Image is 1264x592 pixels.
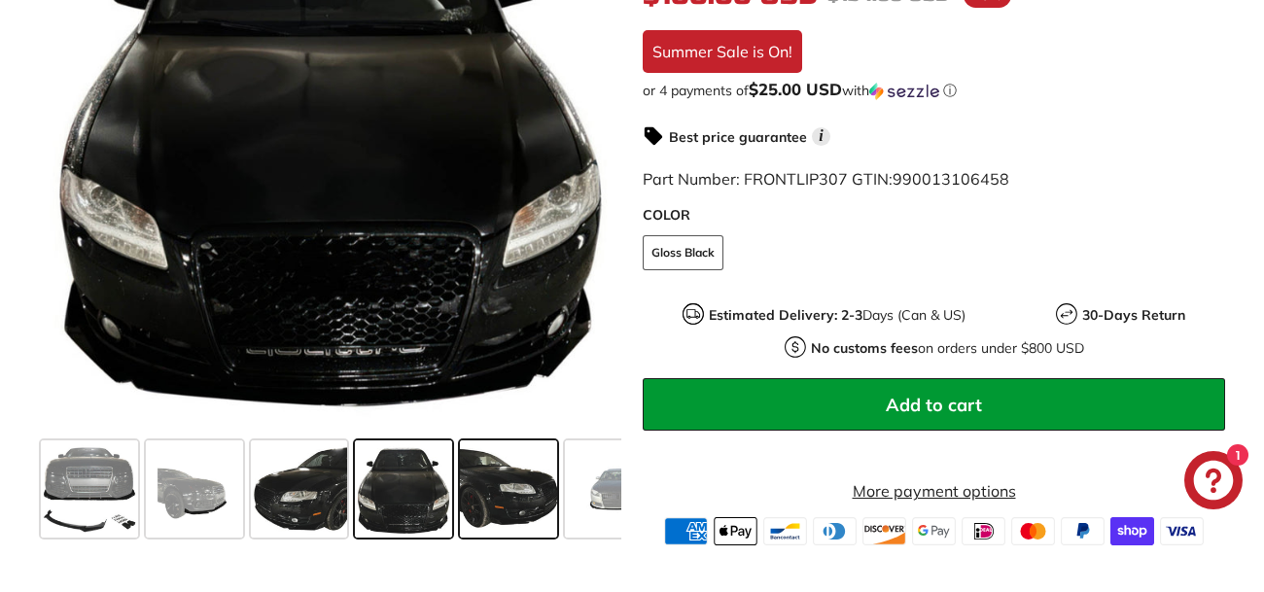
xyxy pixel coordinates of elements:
div: Summer Sale is On! [643,30,802,73]
strong: Best price guarantee [669,128,807,146]
div: or 4 payments of with [643,81,1225,100]
img: google_pay [912,517,956,544]
inbox-online-store-chat: Shopify online store chat [1178,451,1248,514]
span: $25.00 USD [749,79,842,99]
img: ideal [962,517,1005,544]
img: Sezzle [869,83,939,100]
p: Days (Can & US) [709,305,966,326]
span: i [812,127,830,146]
img: discover [862,517,906,544]
label: COLOR [643,205,1225,226]
strong: 30-Days Return [1082,306,1185,324]
span: Part Number: FRONTLIP307 GTIN: [643,169,1009,189]
img: paypal [1061,517,1105,544]
button: Add to cart [643,378,1225,431]
a: More payment options [643,479,1225,503]
img: visa [1160,517,1204,544]
div: or 4 payments of$25.00 USDwithSezzle Click to learn more about Sezzle [643,81,1225,100]
img: shopify_pay [1110,517,1154,544]
strong: Estimated Delivery: 2-3 [709,306,862,324]
span: Add to cart [886,394,982,416]
img: bancontact [763,517,807,544]
span: 990013106458 [893,169,1009,189]
img: master [1011,517,1055,544]
img: american_express [664,517,708,544]
img: diners_club [813,517,857,544]
strong: No customs fees [811,339,918,357]
img: apple_pay [714,517,757,544]
p: on orders under $800 USD [811,338,1084,359]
